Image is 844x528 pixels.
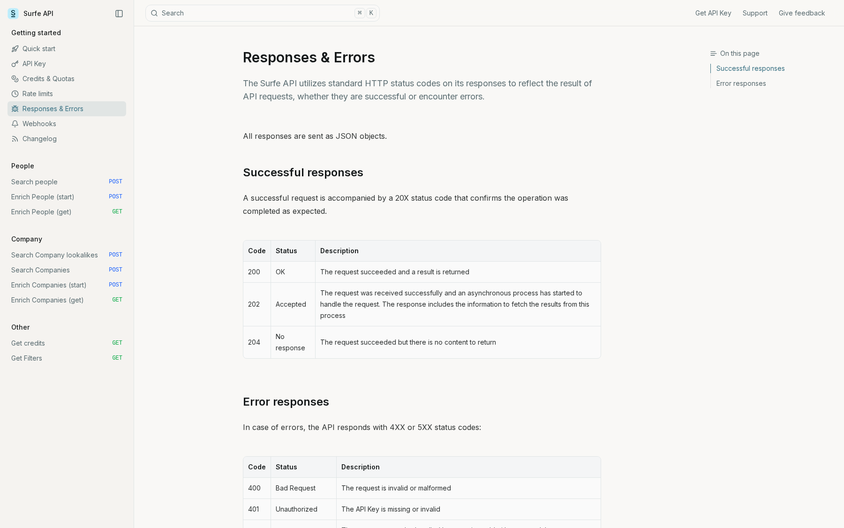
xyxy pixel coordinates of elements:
p: In case of errors, the API responds with 4XX or 5XX status codes: [243,421,601,434]
p: The Surfe API utilizes standard HTTP status codes on its responses to reflect the result of API r... [243,77,601,103]
a: Surfe API [8,7,53,21]
a: Responses & Errors [8,101,126,116]
p: A successful request is accompanied by a 20X status code that confirms the operation was complete... [243,191,601,218]
td: 200 [243,262,271,283]
p: Company [8,234,46,244]
th: Code [243,457,271,478]
button: Search⌘K [145,5,380,22]
p: Other [8,323,33,332]
button: Collapse Sidebar [112,7,126,21]
td: 401 [243,499,271,520]
a: Give feedback [779,8,825,18]
span: POST [109,251,122,259]
span: POST [109,193,122,201]
td: OK [271,262,315,283]
p: People [8,161,38,171]
a: Error responses [711,76,836,88]
th: Description [315,241,601,262]
td: 204 [243,326,271,358]
a: Enrich People (start) POST [8,189,126,204]
a: Error responses [243,394,329,409]
td: No response [271,326,315,358]
td: 202 [243,283,271,326]
a: Enrich Companies (start) POST [8,278,126,293]
a: Enrich Companies (get) GET [8,293,126,308]
p: All responses are sent as JSON objects. [243,129,601,143]
a: Get Filters GET [8,351,126,366]
a: Enrich People (get) GET [8,204,126,219]
td: Bad Request [271,478,336,499]
span: POST [109,178,122,186]
a: Search Companies POST [8,263,126,278]
a: API Key [8,56,126,71]
span: GET [112,208,122,216]
span: POST [109,281,122,289]
a: Rate limits [8,86,126,101]
th: Status [271,241,315,262]
td: 400 [243,478,271,499]
td: Unauthorized [271,499,336,520]
a: Support [743,8,768,18]
span: GET [112,339,122,347]
a: Quick start [8,41,126,56]
th: Description [336,457,601,478]
a: Search people POST [8,174,126,189]
kbd: K [366,8,377,18]
a: Successful responses [243,165,363,180]
kbd: ⌘ [354,8,365,18]
a: Changelog [8,131,126,146]
a: Get credits GET [8,336,126,351]
a: Search Company lookalikes POST [8,248,126,263]
td: The request was received successfully and an asynchronous process has started to handle the reque... [315,283,601,326]
p: Getting started [8,28,65,38]
td: The API Key is missing or invalid [336,499,601,520]
td: Accepted [271,283,315,326]
a: Successful responses [711,64,836,76]
td: The request succeeded but there is no content to return [315,326,601,358]
span: POST [109,266,122,274]
td: The request succeeded and a result is returned [315,262,601,283]
th: Code [243,241,271,262]
a: Credits & Quotas [8,71,126,86]
span: GET [112,355,122,362]
a: Get API Key [695,8,731,18]
h3: On this page [710,49,836,58]
h1: Responses & Errors [243,49,601,66]
span: GET [112,296,122,304]
a: Webhooks [8,116,126,131]
td: The request is invalid or malformed [336,478,601,499]
th: Status [271,457,336,478]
